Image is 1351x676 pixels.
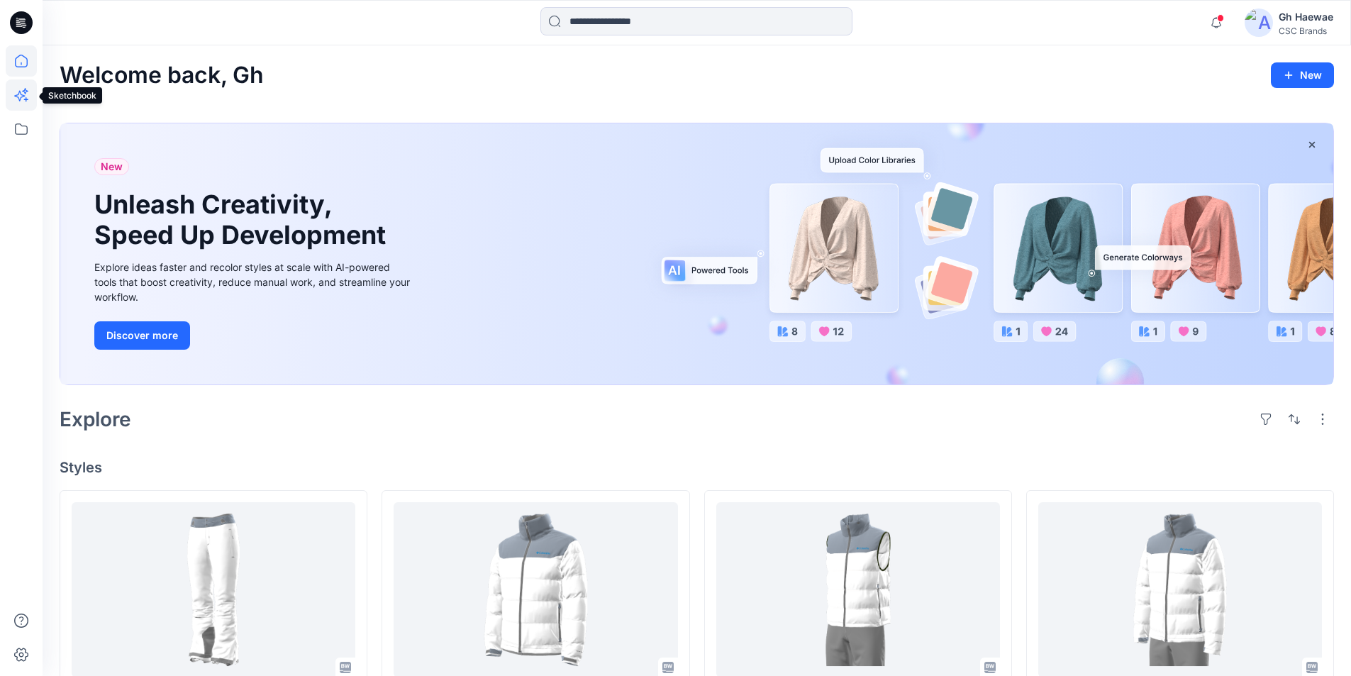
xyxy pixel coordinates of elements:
[60,459,1334,476] h4: Styles
[94,321,190,350] button: Discover more
[1279,9,1333,26] div: Gh Haewae
[94,260,413,304] div: Explore ideas faster and recolor styles at scale with AI-powered tools that boost creativity, red...
[60,62,264,89] h2: Welcome back, Gh
[94,189,392,250] h1: Unleash Creativity, Speed Up Development
[101,158,123,175] span: New
[94,321,413,350] a: Discover more
[1279,26,1333,36] div: CSC Brands
[60,408,131,431] h2: Explore
[1245,9,1273,37] img: avatar
[1271,62,1334,88] button: New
